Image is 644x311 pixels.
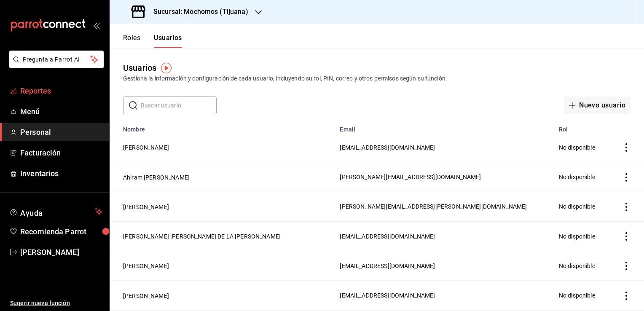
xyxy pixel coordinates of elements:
button: [PERSON_NAME] [123,262,169,270]
span: [PERSON_NAME][EMAIL_ADDRESS][PERSON_NAME][DOMAIN_NAME] [340,203,527,210]
button: actions [622,262,631,270]
button: Roles [123,34,140,48]
button: Nuevo usuario [564,97,631,114]
h3: Sucursal: Mochomos (Tijuana) [147,7,248,17]
td: No disponible [554,162,609,192]
span: [EMAIL_ADDRESS][DOMAIN_NAME] [340,233,435,240]
td: No disponible [554,192,609,221]
button: [PERSON_NAME] [123,143,169,152]
span: Inventarios [20,168,102,179]
button: [PERSON_NAME] [123,292,169,300]
div: navigation tabs [123,34,182,48]
span: [EMAIL_ADDRESS][DOMAIN_NAME] [340,263,435,269]
input: Buscar usuario [141,97,217,114]
span: [EMAIL_ADDRESS][DOMAIN_NAME] [340,144,435,151]
button: open_drawer_menu [93,22,99,29]
th: Rol [554,121,609,133]
td: No disponible [554,133,609,162]
a: Pregunta a Parrot AI [6,61,104,70]
img: Tooltip marker [161,63,172,73]
span: Ayuda [20,206,91,217]
button: actions [622,232,631,241]
button: Ahiram [PERSON_NAME] [123,173,190,182]
td: No disponible [554,251,609,281]
span: [PERSON_NAME] [20,247,102,258]
span: Recomienda Parrot [20,226,102,237]
button: Usuarios [154,34,182,48]
button: actions [622,292,631,300]
span: Personal [20,126,102,138]
th: Nombre [110,121,335,133]
div: Usuarios [123,62,156,74]
button: [PERSON_NAME] [123,203,169,211]
span: Sugerir nueva función [10,299,102,308]
span: Menú [20,106,102,117]
span: [EMAIL_ADDRESS][DOMAIN_NAME] [340,292,435,299]
div: Gestiona la información y configuración de cada usuario, incluyendo su rol, PIN, correo y otros p... [123,74,631,83]
td: No disponible [554,221,609,251]
button: actions [622,173,631,182]
span: Facturación [20,147,102,158]
th: Email [335,121,553,133]
span: Reportes [20,85,102,97]
span: Pregunta a Parrot AI [23,55,91,64]
button: [PERSON_NAME] [PERSON_NAME] DE LA [PERSON_NAME] [123,232,281,241]
td: No disponible [554,281,609,310]
span: [PERSON_NAME][EMAIL_ADDRESS][DOMAIN_NAME] [340,174,481,180]
button: actions [622,143,631,152]
button: actions [622,203,631,211]
button: Pregunta a Parrot AI [9,51,104,68]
